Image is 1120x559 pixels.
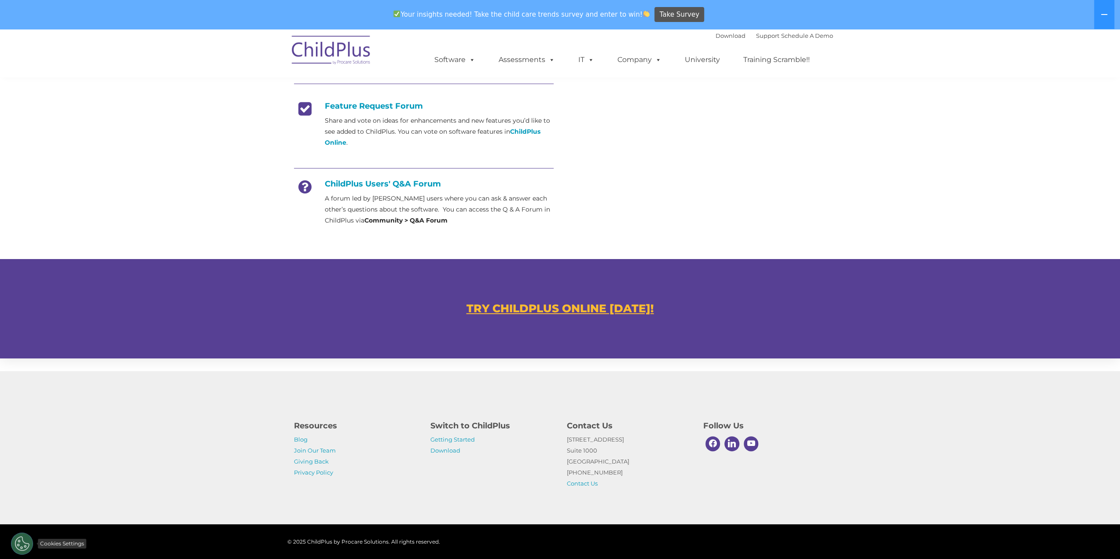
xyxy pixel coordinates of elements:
[294,447,336,454] a: Join Our Team
[660,7,699,22] span: Take Survey
[569,51,603,69] a: IT
[466,302,654,315] a: TRY CHILDPLUS ONLINE [DATE]!
[676,51,729,69] a: University
[490,51,564,69] a: Assessments
[390,6,654,23] span: Your insights needed! Take the child care trends survey and enter to win!
[703,420,826,432] h4: Follow Us
[393,11,400,17] img: ✅
[364,216,448,224] strong: Community > Q&A Forum
[294,458,329,465] a: Giving Back
[430,420,554,432] h4: Switch to ChildPlus
[742,434,761,453] a: Youtube
[722,434,742,453] a: Linkedin
[567,480,598,487] a: Contact Us
[325,193,554,226] p: A forum led by [PERSON_NAME] users where you can ask & answer each other’s questions about the so...
[716,32,745,39] a: Download
[430,436,475,443] a: Getting Started
[294,469,333,476] a: Privacy Policy
[781,32,833,39] a: Schedule A Demo
[325,128,540,146] a: ChildPlus Online
[756,32,779,39] a: Support
[294,436,308,443] a: Blog
[287,538,440,545] span: © 2025 ChildPlus by Procare Solutions. All rights reserved.
[325,115,554,148] p: Share and vote on ideas for enhancements and new features you’d like to see added to ChildPlus. Y...
[567,420,690,432] h4: Contact Us
[287,29,375,73] img: ChildPlus by Procare Solutions
[294,420,417,432] h4: Resources
[567,434,690,489] p: [STREET_ADDRESS] Suite 1000 [GEOGRAPHIC_DATA] [PHONE_NUMBER]
[654,7,704,22] a: Take Survey
[294,179,554,189] h4: ChildPlus Users' Q&A Forum
[11,533,33,555] button: Cookies Settings
[716,32,833,39] font: |
[430,447,460,454] a: Download
[703,434,723,453] a: Facebook
[294,101,554,111] h4: Feature Request Forum
[734,51,819,69] a: Training Scramble!!
[609,51,670,69] a: Company
[643,11,650,17] img: 👏
[426,51,484,69] a: Software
